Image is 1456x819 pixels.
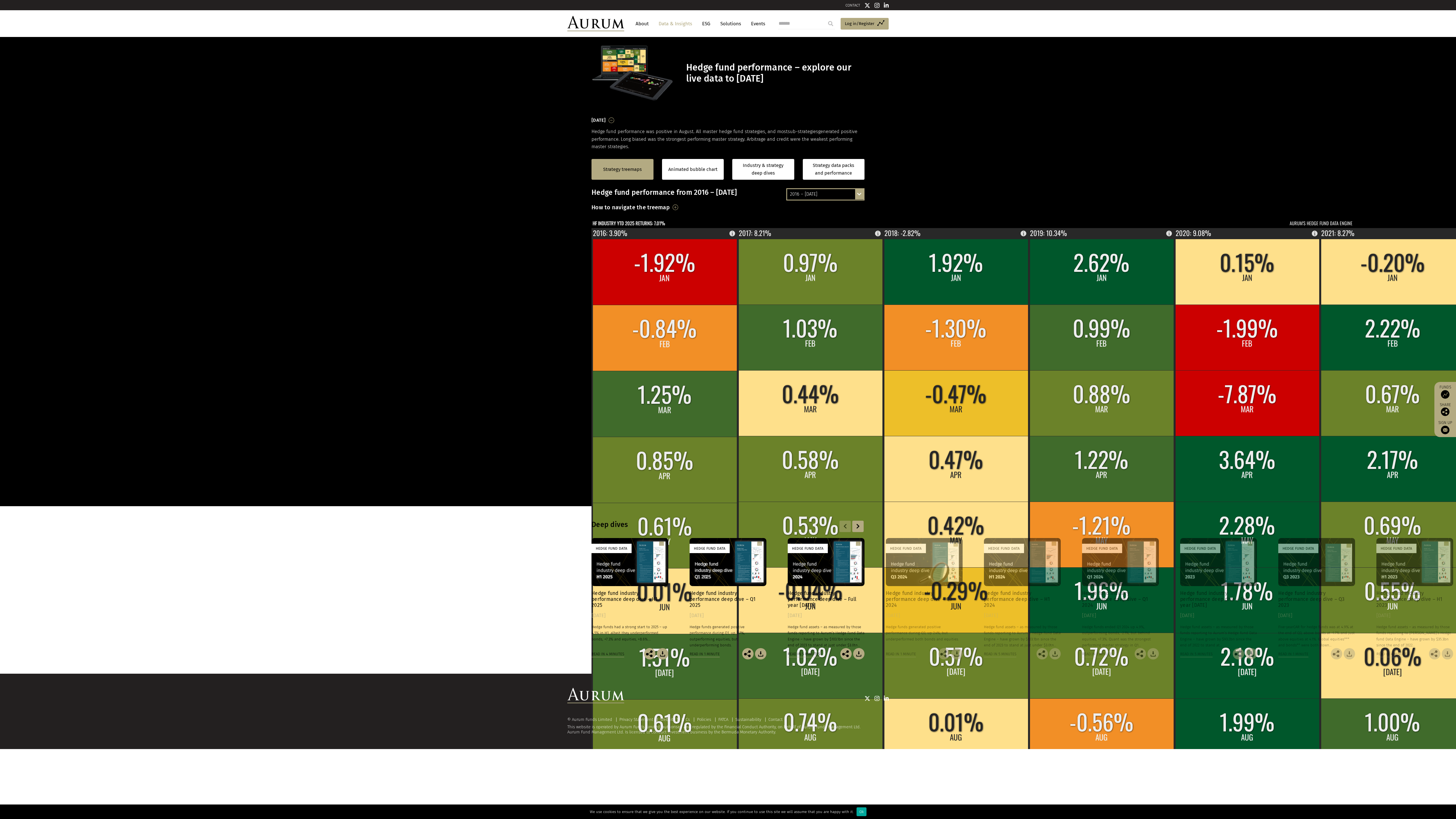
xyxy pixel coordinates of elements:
[768,717,783,722] a: Contact
[591,544,632,553] div: Hedge Fund Data
[788,651,820,657] div: Read in 5 minutes
[718,717,728,722] a: FATCA
[874,696,880,701] img: Instagram icon
[591,116,606,125] h3: [DATE]
[1437,420,1453,434] a: Sign up
[1376,651,1409,657] div: Read in 4 minutes
[567,688,624,703] img: Aurum Logo
[1278,544,1318,553] div: Hedge Fund Data
[591,202,670,212] h3: How to navigate the treemap
[657,648,668,659] img: Download Article
[1037,648,1048,659] img: Share this post
[1082,544,1122,553] div: Hedge Fund Data
[984,651,1016,657] div: Read in 5 minutes
[853,648,864,659] img: Download Article
[1180,544,1220,553] div: Hedge Fund Data
[1344,648,1355,659] img: Download Article
[690,624,766,648] p: Hedge funds generated positive performance during Q1, up 0.7%, outperforming equities, but underp...
[567,717,615,722] div: © Aurum Funds Limited
[591,624,668,642] p: Hedge funds had a strong start to 2025 – up 4.5% in H1, albeit they underperformed bonds, +7.3% a...
[690,651,720,657] div: Read in 1 minute
[864,696,870,701] img: Twitter icon
[886,651,916,657] div: Read in 1 minute
[591,128,864,150] p: Hedge fund performance was positive in August. All master hedge fund strategies, and most generat...
[1246,648,1257,659] img: Download Article
[1278,612,1355,620] div: [DATE]
[567,717,889,735] div: This website is operated by Aurum Funds Limited, authorised and regulated by the Financial Conduc...
[845,20,874,27] span: Log in/Register
[1376,624,1453,648] p: Hedge fund assets – as measured by those funds reporting to [PERSON_NAME]’s Hedge fund Data Engin...
[1082,612,1159,620] div: [DATE]
[938,648,950,659] img: Share this post
[788,612,864,620] div: [DATE]
[1437,403,1453,416] div: Share
[886,612,963,620] div: [DATE]
[951,648,963,659] img: Download Article
[699,18,713,29] a: ESG
[1278,651,1308,657] div: Read in 1 minute
[1278,590,1355,608] h4: Hedge fund industry performance deep dive – Q3 2023
[874,3,880,8] img: Instagram icon
[1441,426,1449,434] img: Sign up to our newsletter
[984,612,1061,620] div: [DATE]
[1376,612,1453,620] div: [DATE]
[1429,648,1440,659] img: Share this post
[1049,648,1061,659] img: Download Article
[748,18,765,29] a: Events
[788,624,864,648] p: Hedge fund assets – as measured by those funds reporting to Aurum’s Hedge Fund Data Engine – have...
[788,538,864,648] a: Hedge Fund Data Hedge fund industry performance deep dive – Full year [DATE] [DATE] Hedge fund as...
[603,166,642,173] a: Strategy treemaps
[1082,624,1159,648] p: Hedge funds ended Q1 2024 up 4.9%, outperforming bonds, -2.1%, but behind equities, +7.3%. Quant ...
[1441,390,1449,399] img: Access Funds
[1331,648,1342,659] img: Share this post
[668,166,717,173] a: Animated bubble chart
[1180,612,1257,620] div: [DATE]
[984,544,1024,553] div: Hedge Fund Data
[690,590,766,608] h4: Hedge fund industry performance deep dive – Q1 2025
[788,129,818,134] span: sub-strategies
[755,648,766,659] img: Download Article
[1278,625,1293,629] span: Five-year
[619,717,653,722] a: Privacy Statement
[984,624,1061,648] p: Hedge fund assets – as measured by those funds reporting to Aurum’s Hedge Fund Data Engine – have...
[591,590,668,608] h4: Hedge fund industry performance deep dive – H1 2025
[633,18,652,29] a: About
[886,624,963,642] p: Hedge funds generated positive performance during Q3, up 2.4%, but underperformed both bonds and ...
[735,717,761,722] a: Sustainability
[984,590,1061,608] h4: Hedge fund industry performance deep dive – H1 2024
[660,717,690,722] a: Website Ts & Cs
[690,544,730,553] div: Hedge Fund Data
[1135,648,1146,659] img: Share this post
[788,590,864,608] h4: Hedge fund industry performance deep dive – Full year [DATE]
[884,3,889,8] img: Linkedin icon
[690,612,766,620] div: [DATE]
[1180,651,1213,657] div: Read in 5 minutes
[1082,651,1112,657] div: Read in 1 minute
[840,648,852,659] img: Share this post
[591,651,624,657] div: Read in 4 minutes
[591,612,668,620] div: [DATE]
[742,648,754,659] img: Share this post
[1437,385,1453,399] a: Funds
[697,717,711,722] a: Policies
[1442,648,1453,659] img: Download Article
[884,696,889,701] img: Linkedin icon
[803,159,865,180] a: Strategy data packs and performance
[1082,590,1159,608] h4: Hedge fund industry performance deep dive – Q1 2024
[656,18,695,29] a: Data & Insights
[788,544,828,553] div: Hedge Fund Data
[591,538,668,648] a: Hedge Fund Data Hedge fund industry performance deep dive – H1 2025 [DATE] Hedge funds had a stro...
[686,62,863,84] h1: Hedge fund performance – explore our live data to [DATE]
[690,538,766,648] a: Hedge Fund Data Hedge fund industry performance deep dive – Q1 2025 [DATE] Hedge funds generated ...
[825,18,836,29] input: Submit
[1376,544,1416,553] div: Hedge Fund Data
[567,16,624,31] img: Aurum
[841,18,889,30] a: Log in/Register
[787,189,864,199] div: 2016 – [DATE]
[886,590,963,608] h4: Hedge fund industry performance deep dive – Q3 2024
[591,188,864,197] h3: Hedge fund performance from 2016 – [DATE]
[1376,590,1453,608] h4: Hedge fund industry performance deep dive – H1 2023
[644,648,655,659] img: Share this post
[1233,648,1244,659] img: Share this post
[845,3,860,7] a: CONTACT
